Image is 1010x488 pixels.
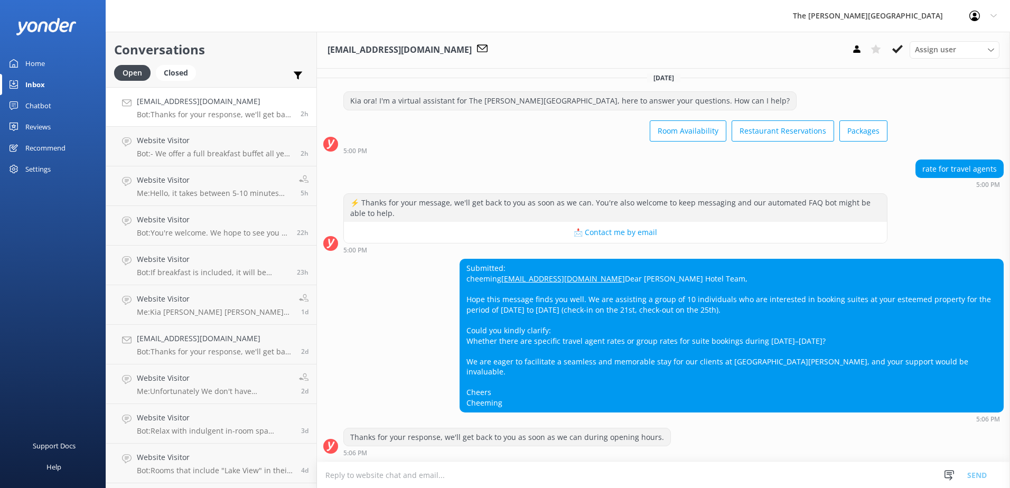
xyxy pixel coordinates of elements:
[137,96,293,107] h4: [EMAIL_ADDRESS][DOMAIN_NAME]
[106,246,316,285] a: Website VisitorBot:If breakfast is included, it will be mentioned in your booking confirmation.23h
[137,149,293,158] p: Bot: - We offer a full breakfast buffet all year round, except in May and June when we provide co...
[344,194,887,222] div: ⚡ Thanks for your message, we'll get back to you as soon as we can. You're also welcome to keep m...
[25,158,51,180] div: Settings
[301,109,308,118] span: Sep 15 2025 05:06pm (UTC +12:00) Pacific/Auckland
[301,149,308,158] span: Sep 15 2025 04:29pm (UTC +12:00) Pacific/Auckland
[106,285,316,325] a: Website VisitorMe:Kia [PERSON_NAME] [PERSON_NAME], Thank you for choosing to stay with The [PERSO...
[915,44,956,55] span: Assign user
[137,174,291,186] h4: Website Visitor
[297,228,308,237] span: Sep 14 2025 08:26pm (UTC +12:00) Pacific/Auckland
[137,372,291,384] h4: Website Visitor
[156,67,201,78] a: Closed
[25,137,66,158] div: Recommend
[328,43,472,57] h3: [EMAIL_ADDRESS][DOMAIN_NAME]
[839,120,887,142] button: Packages
[137,347,293,356] p: Bot: Thanks for your response, we'll get back to you as soon as we can during opening hours.
[343,449,671,456] div: Sep 15 2025 05:06pm (UTC +12:00) Pacific/Auckland
[114,40,308,60] h2: Conversations
[297,268,308,277] span: Sep 14 2025 08:02pm (UTC +12:00) Pacific/Auckland
[137,307,291,317] p: Me: Kia [PERSON_NAME] [PERSON_NAME], Thank you for choosing to stay with The [PERSON_NAME][GEOGRA...
[344,222,887,243] button: 📩 Contact me by email
[106,404,316,444] a: Website VisitorBot:Relax with indulgent in-room spa treatments by Indulge Mobile Spa, offering ex...
[16,18,77,35] img: yonder-white-logo.png
[460,415,1004,423] div: Sep 15 2025 05:06pm (UTC +12:00) Pacific/Auckland
[301,426,308,435] span: Sep 12 2025 05:13pm (UTC +12:00) Pacific/Auckland
[343,148,367,154] strong: 5:00 PM
[732,120,834,142] button: Restaurant Reservations
[137,333,293,344] h4: [EMAIL_ADDRESS][DOMAIN_NAME]
[106,127,316,166] a: Website VisitorBot:- We offer a full breakfast buffet all year round, except in May and June when...
[137,254,289,265] h4: Website Visitor
[137,228,289,238] p: Bot: You're welcome. We hope to see you at The [PERSON_NAME][GEOGRAPHIC_DATA] soon!
[25,74,45,95] div: Inbox
[33,435,76,456] div: Support Docs
[976,182,1000,188] strong: 5:00 PM
[137,135,293,146] h4: Website Visitor
[106,87,316,127] a: [EMAIL_ADDRESS][DOMAIN_NAME]Bot:Thanks for your response, we'll get back to you as soon as we can...
[650,120,726,142] button: Room Availability
[460,259,1003,411] div: Submitted: cheeming Dear [PERSON_NAME] Hotel Team, Hope this message finds you well. We are assis...
[916,160,1003,178] div: rate for travel agents
[137,189,291,198] p: Me: Hello, it takes between 5-10 minutes depends on the traffic
[301,189,308,198] span: Sep 15 2025 02:07pm (UTC +12:00) Pacific/Auckland
[106,444,316,483] a: Website VisitorBot:Rooms that include "Lake View" in their name, along with our Penthouses and Vi...
[106,325,316,364] a: [EMAIL_ADDRESS][DOMAIN_NAME]Bot:Thanks for your response, we'll get back to you as soon as we can...
[910,41,999,58] div: Assign User
[106,166,316,206] a: Website VisitorMe:Hello, it takes between 5-10 minutes depends on the traffic5h
[114,65,151,81] div: Open
[301,466,308,475] span: Sep 11 2025 02:49pm (UTC +12:00) Pacific/Auckland
[137,452,293,463] h4: Website Visitor
[137,214,289,226] h4: Website Visitor
[137,110,293,119] p: Bot: Thanks for your response, we'll get back to you as soon as we can during opening hours.
[915,181,1004,188] div: Sep 15 2025 05:00pm (UTC +12:00) Pacific/Auckland
[301,307,308,316] span: Sep 14 2025 12:40pm (UTC +12:00) Pacific/Auckland
[137,387,291,396] p: Me: Unfortunately We don't have availability on days you requested.
[343,247,367,254] strong: 5:00 PM
[137,426,293,436] p: Bot: Relax with indulgent in-room spa treatments by Indulge Mobile Spa, offering expert massages ...
[156,65,196,81] div: Closed
[344,428,670,446] div: Thanks for your response, we'll get back to you as soon as we can during opening hours.
[106,206,316,246] a: Website VisitorBot:You're welcome. We hope to see you at The [PERSON_NAME][GEOGRAPHIC_DATA] soon!22h
[301,387,308,396] span: Sep 13 2025 05:54am (UTC +12:00) Pacific/Auckland
[25,116,51,137] div: Reviews
[343,147,887,154] div: Sep 15 2025 05:00pm (UTC +12:00) Pacific/Auckland
[976,416,1000,423] strong: 5:06 PM
[137,412,293,424] h4: Website Visitor
[25,95,51,116] div: Chatbot
[501,274,625,284] a: [EMAIL_ADDRESS][DOMAIN_NAME]
[137,466,293,475] p: Bot: Rooms that include "Lake View" in their name, along with our Penthouses and Villas/Residence...
[301,347,308,356] span: Sep 13 2025 04:29pm (UTC +12:00) Pacific/Auckland
[344,92,796,110] div: Kia ora! I'm a virtual assistant for The [PERSON_NAME][GEOGRAPHIC_DATA], here to answer your ques...
[114,67,156,78] a: Open
[25,53,45,74] div: Home
[46,456,61,477] div: Help
[343,450,367,456] strong: 5:06 PM
[647,73,680,82] span: [DATE]
[106,364,316,404] a: Website VisitorMe:Unfortunately We don't have availability on days you requested.2d
[137,268,289,277] p: Bot: If breakfast is included, it will be mentioned in your booking confirmation.
[343,246,887,254] div: Sep 15 2025 05:00pm (UTC +12:00) Pacific/Auckland
[137,293,291,305] h4: Website Visitor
